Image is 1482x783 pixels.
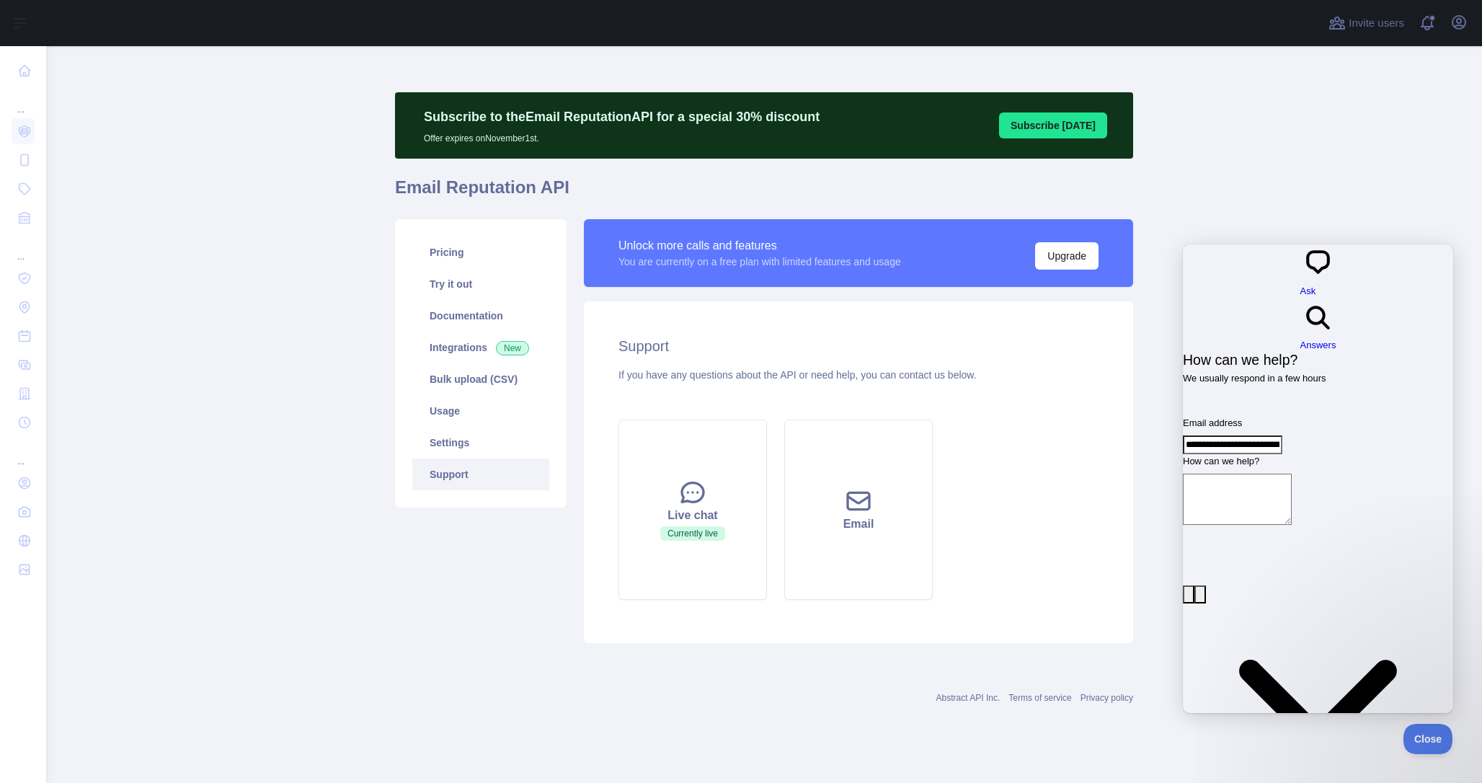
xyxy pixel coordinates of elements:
button: Subscribe [DATE] [999,112,1107,138]
a: Bulk upload (CSV) [412,363,549,395]
a: Settings [412,427,549,459]
button: Live chatCurrently live [618,420,767,600]
div: If you have any questions about the API or need help, you can contact us below. [618,368,1099,382]
h2: Support [618,336,1099,356]
iframe: Help Scout Beacon - Live Chat, Contact Form, and Knowledge Base [1183,244,1453,713]
div: You are currently on a free plan with limited features and usage [618,255,901,269]
p: Subscribe to the Email Reputation API for a special 30 % discount [424,107,820,127]
button: Email [784,420,933,600]
a: Terms of service [1008,693,1071,703]
div: Email [802,516,915,533]
div: ... [12,438,35,467]
a: Documentation [412,300,549,332]
h1: Email Reputation API [395,176,1133,211]
a: Abstract API Inc. [936,693,1000,703]
a: Privacy policy [1081,693,1133,703]
button: Upgrade [1035,242,1099,270]
iframe: Help Scout Beacon - Close [1403,724,1453,754]
div: ... [12,234,35,262]
div: Unlock more calls and features [618,237,901,255]
span: Invite users [1349,15,1404,32]
a: Try it out [412,268,549,300]
span: Currently live [660,526,725,541]
p: Offer expires on November 1st. [424,127,820,144]
div: Live chat [636,507,749,524]
a: Integrations New [412,332,549,363]
div: ... [12,87,35,115]
a: Usage [412,395,549,427]
span: New [496,341,529,355]
button: Invite users [1326,12,1407,35]
a: Pricing [412,236,549,268]
a: Support [412,459,549,490]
